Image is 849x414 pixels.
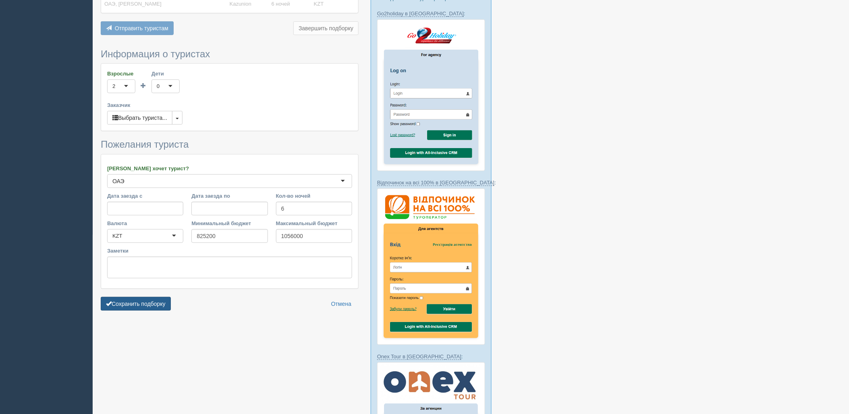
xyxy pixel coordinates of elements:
[157,82,160,90] div: 0
[152,70,180,77] label: Дети
[107,247,352,255] label: Заметки
[377,180,494,186] a: Відпочинок на всі 100% в [GEOGRAPHIC_DATA]
[107,111,172,125] button: Выбрать туриста...
[101,21,174,35] button: Отправить туристам
[314,1,324,7] span: KZT
[107,165,352,172] label: [PERSON_NAME] хочет турист?
[326,297,357,311] a: Отмена
[377,188,485,345] img: %D0%B2%D1%96%D0%B4%D0%BF%D0%BE%D1%87%D0%B8%D0%BD%D0%BE%D0%BA-%D0%BD%D0%B0-%D0%B2%D1%81%D1%96-100-...
[104,1,162,7] span: ОАЭ, [PERSON_NAME]
[107,220,183,227] label: Валюта
[377,10,485,17] p: :
[112,177,125,185] div: ОАЭ
[276,202,352,215] input: 7-10 или 7,10,14
[377,353,461,360] a: Onex Tour в [GEOGRAPHIC_DATA]
[112,82,115,90] div: 2
[107,101,352,109] label: Заказчик
[377,19,485,171] img: go2holiday-login-via-crm-for-travel-agents.png
[101,139,189,150] span: Пожелания туриста
[276,220,352,227] label: Максимальный бюджет
[101,297,171,311] button: Сохранить подборку
[107,192,183,200] label: Дата заезда с
[191,220,268,227] label: Минимальный бюджет
[293,21,359,35] button: Завершить подборку
[107,70,135,77] label: Взрослые
[191,192,268,200] label: Дата заезда по
[101,49,359,59] h3: Информация о туристах
[377,179,485,186] p: :
[272,1,290,7] span: 6 ночей
[230,1,251,7] span: Kazunion
[377,10,464,17] a: Go2holiday в [GEOGRAPHIC_DATA]
[115,25,168,31] span: Отправить туристам
[112,232,122,240] div: KZT
[377,353,485,360] p: :
[276,192,352,200] label: Кол-во ночей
